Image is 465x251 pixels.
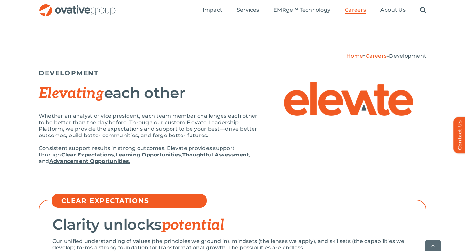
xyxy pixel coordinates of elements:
a: About Us [380,7,406,14]
a: Services [237,7,259,14]
a: Advancement Opportunities. [49,158,130,164]
a: Learning Opportunities [115,152,181,158]
span: Development [389,53,426,59]
span: Elevating [39,85,104,103]
p: Our unified understanding of values (the principles we ground in), mindsets (the lenses we apply)... [52,238,413,251]
span: About Us [380,7,406,13]
img: Elevate – Elevate Logo [284,82,413,116]
h5: CLEAR EXPECTATIONS [61,197,203,205]
a: EMRge™ Technology [274,7,330,14]
h5: DEVELOPMENT [39,69,426,77]
a: Home [346,53,363,59]
a: Clear Expectations [61,152,114,158]
span: » » [346,53,426,59]
span: , and [39,152,250,164]
a: Impact [203,7,222,14]
a: OG_Full_horizontal_RGB [39,3,116,9]
span: , [181,152,182,158]
span: Impact [203,7,222,13]
p: Consistent support results in strong outcomes. Elevate provides support through [39,145,258,165]
span: Services [237,7,259,13]
p: Whether an analyst or vice president, each team member challenges each other to be better than th... [39,113,258,139]
span: potential [162,216,224,234]
a: Careers [366,53,387,59]
h2: each other [39,85,258,102]
strong: Advancement Opportunities [49,158,129,164]
span: , [114,152,115,158]
span: Careers [345,7,366,13]
a: Thoughtful Assessment [182,152,249,158]
h2: Clarity unlocks [52,216,413,233]
a: Careers [345,7,366,14]
span: EMRge™ Technology [274,7,330,13]
a: Search [420,7,426,14]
